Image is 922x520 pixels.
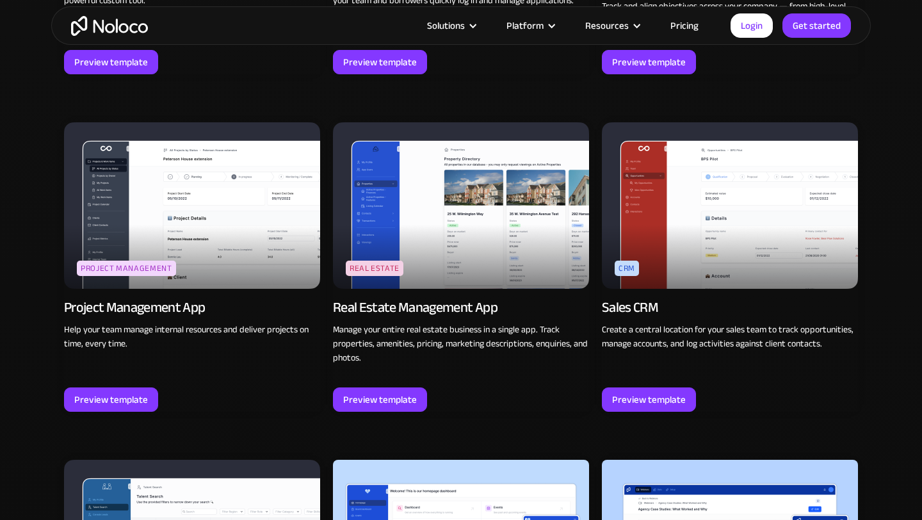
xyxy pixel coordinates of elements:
div: Preview template [612,391,686,408]
div: Preview template [343,54,417,70]
div: CRM [615,261,639,276]
div: Project Management App [64,298,205,316]
p: Help your team manage internal resources and deliver projects on time, every time. [64,323,320,351]
a: home [71,16,148,36]
div: Sales CRM [602,298,658,316]
div: Preview template [74,54,148,70]
a: Get started [782,13,851,38]
div: Platform [490,17,569,34]
a: Login [731,13,773,38]
div: Preview template [612,54,686,70]
div: Platform [506,17,544,34]
div: Project Management [77,261,176,276]
div: Real Estate [346,261,403,276]
div: Solutions [411,17,490,34]
div: Resources [569,17,654,34]
a: CRMSales CRMCreate a central location for your sales team to track opportunities, manage accounts... [602,122,858,412]
div: Real Estate Management App [333,298,497,316]
a: Real EstateReal Estate Management AppManage your entire real estate business in a single app. Tra... [333,122,589,412]
div: Preview template [74,391,148,408]
p: Create a central location for your sales team to track opportunities, manage accounts, and log ac... [602,323,858,351]
div: Solutions [427,17,465,34]
a: Project ManagementProject Management AppHelp your team manage internal resources and deliver proj... [64,122,320,412]
p: Manage your entire real estate business in a single app. Track properties, amenities, pricing, ma... [333,323,589,365]
div: Preview template [343,391,417,408]
div: Resources [585,17,629,34]
a: Pricing [654,17,715,34]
